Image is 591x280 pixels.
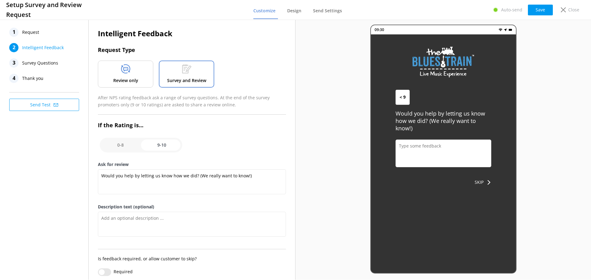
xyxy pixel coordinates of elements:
p: Review only [113,77,138,84]
img: battery.png [509,28,512,32]
img: wifi.png [499,28,502,32]
p: Is feedback required, or allow customer to skip? [98,255,286,262]
span: Customize [253,8,275,14]
p: Would you help by letting us know how we did? (We really want to know!) [396,110,491,132]
h3: Request Type [98,45,286,54]
textarea: Would you help by letting us know how we did? (We really want to know!) [98,169,286,194]
span: Design [287,8,301,14]
button: Save [528,5,553,15]
p: After NPS rating feedback ask a range of survey questions. At the end of the survey promoters onl... [98,94,286,108]
h2: Intelligent Feedback [98,28,286,39]
span: Send Settings [313,8,342,14]
div: 2 [9,43,18,52]
div: 3 [9,58,18,68]
img: near-me.png [504,28,507,32]
button: SKIP [475,176,491,188]
button: Send Test [9,99,79,111]
label: Description text (optional) [98,203,286,210]
span: Survey Questions [22,58,58,68]
p: Close [568,6,579,13]
span: Intelligent Feedback [22,43,64,52]
label: Ask for review [98,161,286,168]
h3: If the Rating is... [98,121,286,130]
img: 259-1748923610.png [412,47,474,77]
p: 09:30 [375,27,384,33]
span: < 9 [400,94,406,101]
span: Request [22,28,39,37]
span: Thank you [22,74,43,83]
label: Required [114,268,133,275]
div: 1 [9,28,18,37]
div: 4 [9,74,18,83]
p: Survey and Review [167,77,206,84]
p: Auto-send [501,6,522,13]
